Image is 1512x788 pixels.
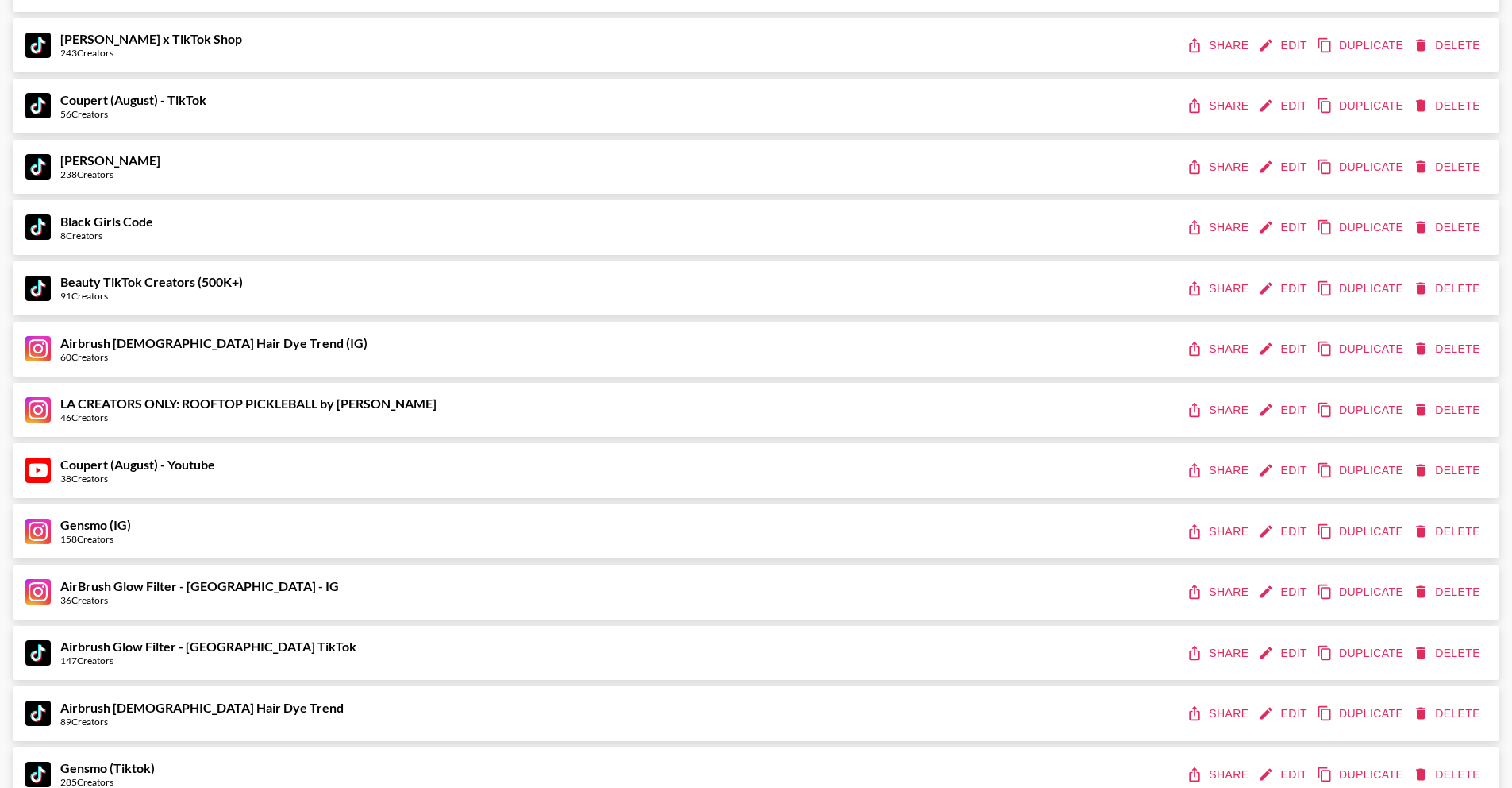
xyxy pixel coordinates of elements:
button: delete [1410,213,1487,242]
button: share [1183,456,1255,485]
button: share [1183,274,1255,303]
button: edit [1255,153,1314,182]
div: 60 Creators [60,351,367,363]
button: duplicate [1314,456,1410,485]
button: duplicate [1314,699,1410,728]
button: edit [1255,31,1314,60]
strong: Airbrush [DEMOGRAPHIC_DATA] Hair Dye Trend (IG) [60,335,367,350]
strong: Airbrush [DEMOGRAPHIC_DATA] Hair Dye Trend [60,700,344,715]
button: edit [1255,91,1314,121]
button: duplicate [1314,396,1410,425]
strong: LA CREATORS ONLY: ROOFTOP PICKLEBALL by [PERSON_NAME] [60,396,437,411]
img: TikTok [25,640,51,666]
button: duplicate [1314,517,1410,547]
button: delete [1410,334,1487,364]
button: share [1183,517,1255,547]
strong: Gensmo (Tiktok) [60,760,155,775]
div: 89 Creators [60,716,344,728]
img: Instagram [25,397,51,423]
img: YouTube [25,458,51,483]
div: 46 Creators [60,411,437,423]
img: TikTok [25,93,51,118]
strong: AirBrush Glow Filter - [GEOGRAPHIC_DATA] - IG [60,578,339,593]
div: 158 Creators [60,533,131,545]
img: Instagram [25,519,51,544]
button: edit [1255,456,1314,485]
strong: Coupert (August) - TikTok [60,92,206,107]
button: duplicate [1314,334,1410,364]
div: 285 Creators [60,776,155,788]
button: delete [1410,274,1487,303]
div: 8 Creators [60,230,153,241]
button: duplicate [1314,274,1410,303]
div: 91 Creators [60,290,243,302]
button: edit [1255,334,1314,364]
strong: Black Girls Code [60,214,153,229]
img: TikTok [25,762,51,787]
button: delete [1410,31,1487,60]
button: edit [1255,213,1314,242]
button: delete [1410,577,1487,607]
button: edit [1255,396,1314,425]
strong: Gensmo (IG) [60,517,131,532]
button: share [1183,31,1255,60]
div: 238 Creators [60,168,160,180]
button: edit [1255,274,1314,303]
strong: Airbrush Glow Filter - [GEOGRAPHIC_DATA] TikTok [60,639,356,654]
div: 56 Creators [60,108,206,120]
button: share [1183,577,1255,607]
button: delete [1410,639,1487,668]
button: delete [1410,396,1487,425]
button: delete [1410,699,1487,728]
button: duplicate [1314,31,1410,60]
img: Instagram [25,579,51,605]
button: duplicate [1314,213,1410,242]
strong: [PERSON_NAME] [60,153,160,168]
div: 147 Creators [60,655,356,666]
img: TikTok [25,276,51,301]
button: share [1183,396,1255,425]
button: share [1183,699,1255,728]
button: duplicate [1314,153,1410,182]
button: share [1183,153,1255,182]
img: Instagram [25,336,51,361]
button: share [1183,334,1255,364]
div: 38 Creators [60,473,215,485]
button: share [1183,213,1255,242]
img: TikTok [25,214,51,240]
div: 243 Creators [60,47,242,59]
strong: Coupert (August) - Youtube [60,457,215,472]
button: delete [1410,517,1487,547]
button: edit [1255,699,1314,728]
img: TikTok [25,33,51,58]
button: edit [1255,517,1314,547]
strong: [PERSON_NAME] x TikTok Shop [60,31,242,46]
button: delete [1410,91,1487,121]
button: delete [1410,456,1487,485]
img: TikTok [25,154,51,180]
button: duplicate [1314,577,1410,607]
button: duplicate [1314,639,1410,668]
button: delete [1410,153,1487,182]
button: duplicate [1314,91,1410,121]
button: edit [1255,577,1314,607]
strong: Beauty TikTok Creators (500K+) [60,274,243,289]
button: share [1183,91,1255,121]
img: TikTok [25,701,51,726]
button: share [1183,639,1255,668]
button: edit [1255,639,1314,668]
div: 36 Creators [60,594,339,606]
